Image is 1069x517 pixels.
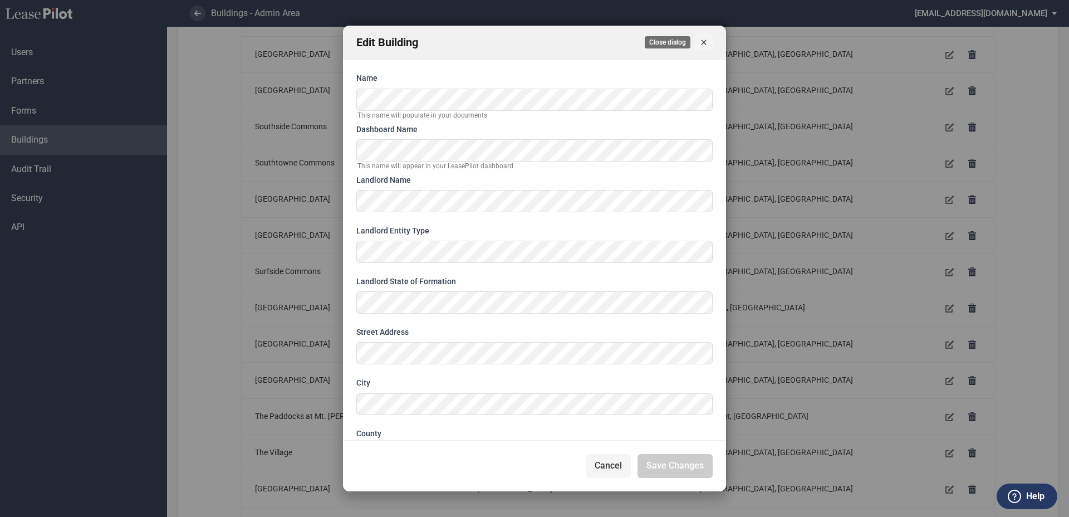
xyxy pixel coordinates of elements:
div: This name will populate in your documents [357,111,487,119]
label: Landlord Name [356,175,713,186]
input: Name [356,89,713,111]
button: Save Changes [638,454,713,477]
button: Cancel [586,454,631,477]
label: City [356,378,713,389]
div: This name will appear in your LeasePilot dashboard [357,162,513,170]
input: Dashboard Name [356,139,713,162]
label: County [356,428,713,440]
label: Name [356,73,713,84]
md-dialog: Edit Building ... [343,26,726,491]
input: Landlord Entity Type [356,241,713,263]
h2: Edit Building [356,35,418,50]
input: Street Address [356,342,713,364]
label: Landlord Entity Type [356,226,713,237]
div: Close dialog [645,36,690,48]
label: Landlord State of Formation [356,276,713,287]
label: Street Address [356,327,713,338]
input: Landlord State of Formation [356,291,713,314]
label: Help [1026,489,1045,504]
button: Close [695,33,713,51]
input: Landlord Name [356,190,713,212]
input: City [356,393,713,416]
label: Dashboard Name [356,124,713,135]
